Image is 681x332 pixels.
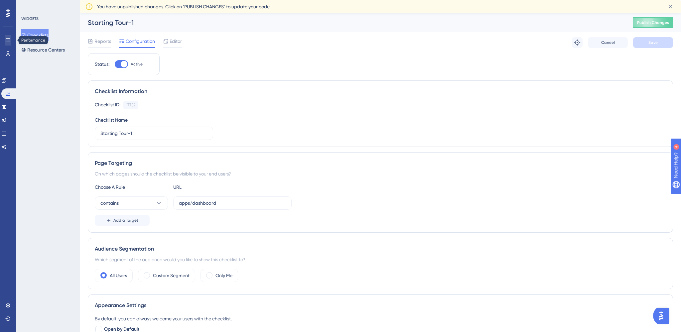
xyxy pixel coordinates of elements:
div: Appearance Settings [95,301,666,309]
span: Cancel [601,40,615,45]
label: Custom Segment [153,272,190,279]
span: Publish Changes [637,20,669,25]
div: On which pages should the checklist be visible to your end users? [95,170,666,178]
span: Reports [94,37,111,45]
div: URL [173,183,246,191]
button: contains [95,196,168,210]
div: Checklist Name [95,116,128,124]
div: By default, you can always welcome your users with the checklist. [95,315,666,323]
label: Only Me [215,272,232,279]
button: Cancel [588,37,628,48]
input: yourwebsite.com/path [179,199,286,207]
div: Which segment of the audience would you like to show this checklist to? [95,256,666,264]
div: Choose A Rule [95,183,168,191]
span: Need Help? [16,2,42,10]
div: Checklist Information [95,87,666,95]
div: Audience Segmentation [95,245,666,253]
span: You have unpublished changes. Click on ‘PUBLISH CHANGES’ to update your code. [97,3,270,11]
button: Publish Changes [633,17,673,28]
div: 4 [46,3,48,9]
div: Status: [95,60,109,68]
iframe: UserGuiding AI Assistant Launcher [653,306,673,326]
div: Starting Tour-1 [88,18,616,27]
div: Page Targeting [95,159,666,167]
span: Editor [170,37,182,45]
input: Type your Checklist name [100,130,207,137]
button: Resource Centers [21,44,65,56]
button: Add a Target [95,215,150,226]
span: Active [131,61,143,67]
span: contains [100,199,119,207]
span: Configuration [126,37,155,45]
button: Save [633,37,673,48]
div: WIDGETS [21,16,39,21]
span: Add a Target [113,218,138,223]
button: Checklists [21,29,49,41]
div: Checklist ID: [95,101,120,109]
label: All Users [110,272,127,279]
span: Save [648,40,658,45]
div: 17752 [126,102,135,108]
